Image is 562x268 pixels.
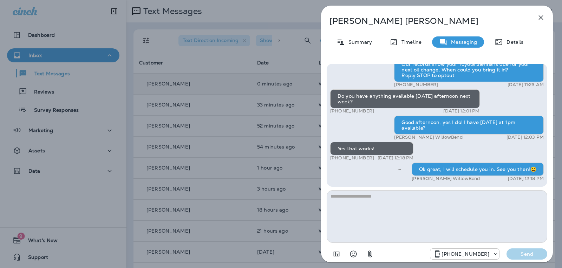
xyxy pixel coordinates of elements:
div: Do you have anything available [DATE] afternoon next week? [330,89,480,108]
p: Details [503,39,523,45]
p: [DATE] 12:01 PM [443,108,479,114]
button: Add in a premade template [329,247,344,261]
button: Select an emoji [346,247,360,261]
p: [PHONE_NUMBER] [330,108,374,114]
p: [PHONE_NUMBER] [394,82,438,88]
p: [DATE] 12:03 PM [507,135,544,140]
p: Messaging [447,39,477,45]
p: Summary [345,39,372,45]
p: [PHONE_NUMBER] [442,251,489,257]
p: [PERSON_NAME] [PERSON_NAME] [329,16,521,26]
p: [DATE] 12:18 PM [378,155,413,161]
div: Good afternoon, yes I do! I have [DATE] at 1pm available? [394,116,544,135]
div: +1 (813) 497-4455 [430,250,499,258]
div: Ok great, I will schedule you in. See you then!😃 [412,163,544,176]
p: Timeline [398,39,421,45]
p: [PHONE_NUMBER] [330,155,374,161]
p: [DATE] 11:23 AM [508,82,544,88]
div: Yes that works! [330,142,413,155]
p: [DATE] 12:18 PM [508,176,544,181]
div: Hi [PERSON_NAME], this is Willow Bend Automotive. Our records show your Toyota Sienna is due for ... [394,52,544,82]
span: Sent [398,166,401,172]
p: [PERSON_NAME] WillowBend [394,135,462,140]
p: [PERSON_NAME] WillowBend [412,176,480,181]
